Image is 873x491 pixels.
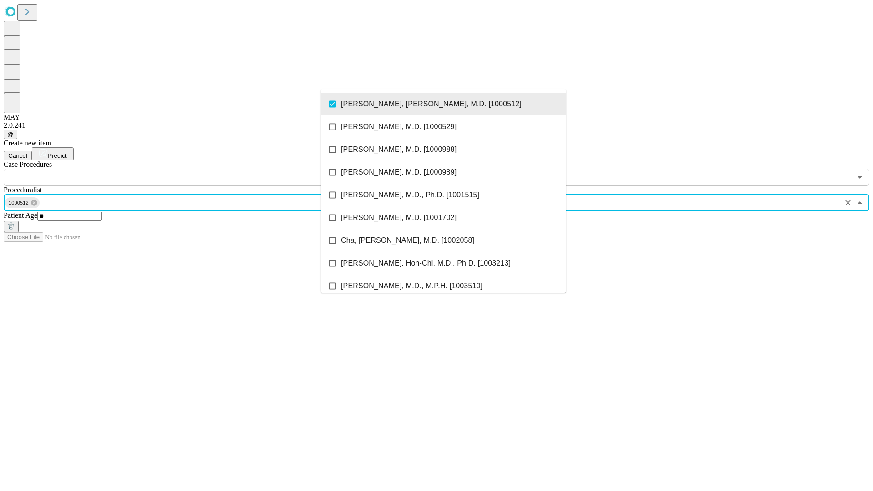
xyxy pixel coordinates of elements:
[341,99,522,110] span: [PERSON_NAME], [PERSON_NAME], M.D. [1000512]
[8,152,27,159] span: Cancel
[341,212,457,223] span: [PERSON_NAME], M.D. [1001702]
[853,171,866,184] button: Open
[4,151,32,160] button: Cancel
[341,281,482,291] span: [PERSON_NAME], M.D., M.P.H. [1003510]
[5,198,32,208] span: 1000512
[341,190,479,200] span: [PERSON_NAME], M.D., Ph.D. [1001515]
[7,131,14,138] span: @
[4,139,51,147] span: Create new item
[341,121,457,132] span: [PERSON_NAME], M.D. [1000529]
[4,121,869,130] div: 2.0.241
[48,152,66,159] span: Predict
[341,258,511,269] span: [PERSON_NAME], Hon-Chi, M.D., Ph.D. [1003213]
[32,147,74,160] button: Predict
[341,144,457,155] span: [PERSON_NAME], M.D. [1000988]
[4,113,869,121] div: MAY
[4,211,37,219] span: Patient Age
[341,167,457,178] span: [PERSON_NAME], M.D. [1000989]
[4,186,42,194] span: Proceduralist
[341,235,474,246] span: Cha, [PERSON_NAME], M.D. [1002058]
[853,196,866,209] button: Close
[4,160,52,168] span: Scheduled Procedure
[4,130,17,139] button: @
[842,196,854,209] button: Clear
[5,197,40,208] div: 1000512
